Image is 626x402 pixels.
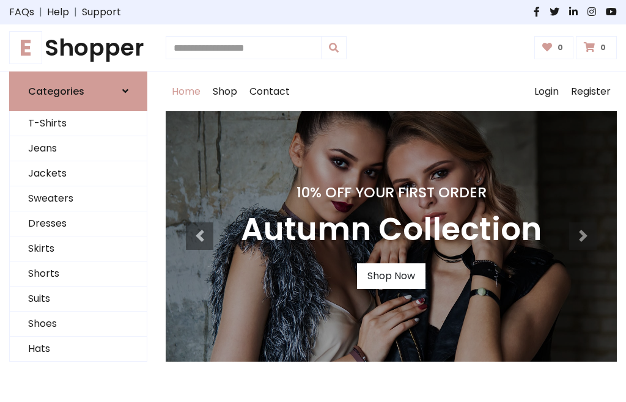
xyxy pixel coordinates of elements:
a: T-Shirts [10,111,147,136]
a: FAQs [9,5,34,20]
a: Support [82,5,121,20]
span: | [69,5,82,20]
a: Shop [207,72,243,111]
a: Shoes [10,312,147,337]
a: Skirts [10,236,147,261]
a: 0 [576,36,617,59]
a: Sweaters [10,186,147,211]
span: 0 [554,42,566,53]
span: E [9,31,42,64]
a: Shop Now [357,263,425,289]
a: Hats [10,337,147,362]
a: Shorts [10,261,147,287]
a: 0 [534,36,574,59]
a: Jackets [10,161,147,186]
a: Register [565,72,617,111]
h1: Shopper [9,34,147,62]
a: Contact [243,72,296,111]
span: 0 [597,42,609,53]
a: Login [528,72,565,111]
a: Categories [9,71,147,111]
span: | [34,5,47,20]
h3: Autumn Collection [241,211,542,249]
a: EShopper [9,34,147,62]
a: Jeans [10,136,147,161]
h4: 10% Off Your First Order [241,184,542,201]
h6: Categories [28,86,84,97]
a: Help [47,5,69,20]
a: Home [166,72,207,111]
a: Dresses [10,211,147,236]
a: Suits [10,287,147,312]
